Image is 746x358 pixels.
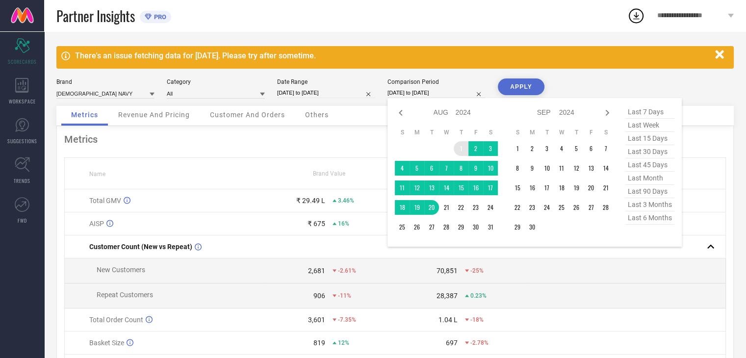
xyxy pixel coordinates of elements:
[338,220,349,227] span: 16%
[338,267,356,274] span: -2.61%
[483,200,498,215] td: Sat Aug 24 2024
[584,161,598,176] td: Fri Sep 13 2024
[625,198,674,211] span: last 3 months
[584,180,598,195] td: Fri Sep 20 2024
[167,78,265,85] div: Category
[439,220,454,234] td: Wed Aug 28 2024
[470,267,484,274] span: -25%
[338,197,354,204] span: 3.46%
[540,161,554,176] td: Tue Sep 10 2024
[14,177,30,184] span: TRENDS
[97,266,145,274] span: New Customers
[525,161,540,176] td: Mon Sep 09 2024
[387,78,486,85] div: Comparison Period
[424,161,439,176] td: Tue Aug 06 2024
[410,161,424,176] td: Mon Aug 05 2024
[468,128,483,136] th: Friday
[313,170,345,177] span: Brand Value
[395,200,410,215] td: Sun Aug 18 2024
[554,180,569,195] td: Wed Sep 18 2024
[395,107,407,119] div: Previous month
[598,161,613,176] td: Sat Sep 14 2024
[584,128,598,136] th: Friday
[395,180,410,195] td: Sun Aug 11 2024
[89,197,121,205] span: Total GMV
[625,105,674,119] span: last 7 days
[277,88,375,98] input: Select date range
[437,267,458,275] div: 70,851
[625,185,674,198] span: last 90 days
[525,200,540,215] td: Mon Sep 23 2024
[56,78,154,85] div: Brand
[210,111,285,119] span: Customer And Orders
[540,200,554,215] td: Tue Sep 24 2024
[89,339,124,347] span: Basket Size
[446,339,458,347] div: 697
[483,141,498,156] td: Sat Aug 03 2024
[625,145,674,158] span: last 30 days
[454,128,468,136] th: Thursday
[598,180,613,195] td: Sat Sep 21 2024
[625,158,674,172] span: last 45 days
[525,180,540,195] td: Mon Sep 16 2024
[468,200,483,215] td: Fri Aug 23 2024
[437,292,458,300] div: 28,387
[470,316,484,323] span: -18%
[498,78,544,95] button: APPLY
[152,13,166,21] span: PRO
[439,180,454,195] td: Wed Aug 14 2024
[277,78,375,85] div: Date Range
[554,141,569,156] td: Wed Sep 04 2024
[387,88,486,98] input: Select comparison period
[525,128,540,136] th: Monday
[338,316,356,323] span: -7.35%
[468,141,483,156] td: Fri Aug 02 2024
[439,200,454,215] td: Wed Aug 21 2024
[540,141,554,156] td: Tue Sep 03 2024
[483,128,498,136] th: Saturday
[470,339,489,346] span: -2.78%
[468,180,483,195] td: Fri Aug 16 2024
[468,161,483,176] td: Fri Aug 09 2024
[56,6,135,26] span: Partner Insights
[483,220,498,234] td: Sat Aug 31 2024
[554,128,569,136] th: Wednesday
[338,292,351,299] span: -11%
[510,180,525,195] td: Sun Sep 15 2024
[468,220,483,234] td: Fri Aug 30 2024
[410,128,424,136] th: Monday
[584,141,598,156] td: Fri Sep 06 2024
[569,161,584,176] td: Thu Sep 12 2024
[454,180,468,195] td: Thu Aug 15 2024
[8,58,37,65] span: SCORECARDS
[75,51,710,60] div: There's an issue fetching data for [DATE]. Please try after sometime.
[598,141,613,156] td: Sat Sep 07 2024
[625,211,674,225] span: last 6 months
[601,107,613,119] div: Next month
[410,220,424,234] td: Mon Aug 26 2024
[598,200,613,215] td: Sat Sep 28 2024
[627,7,645,25] div: Open download list
[71,111,98,119] span: Metrics
[454,200,468,215] td: Thu Aug 22 2024
[483,161,498,176] td: Sat Aug 10 2024
[625,132,674,145] span: last 15 days
[510,128,525,136] th: Sunday
[305,111,329,119] span: Others
[625,119,674,132] span: last week
[395,161,410,176] td: Sun Aug 04 2024
[525,220,540,234] td: Mon Sep 30 2024
[598,128,613,136] th: Saturday
[89,316,143,324] span: Total Order Count
[454,161,468,176] td: Thu Aug 08 2024
[540,180,554,195] td: Tue Sep 17 2024
[118,111,190,119] span: Revenue And Pricing
[89,220,104,228] span: AISP
[483,180,498,195] td: Sat Aug 17 2024
[313,339,325,347] div: 819
[97,291,153,299] span: Repeat Customers
[308,316,325,324] div: 3,601
[625,172,674,185] span: last month
[510,200,525,215] td: Sun Sep 22 2024
[569,141,584,156] td: Thu Sep 05 2024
